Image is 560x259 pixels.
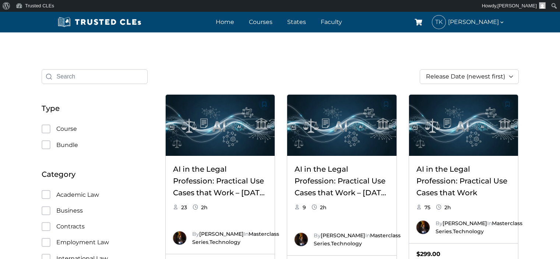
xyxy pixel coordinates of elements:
[42,190,148,200] label: Academic Law
[42,168,148,181] h3: Category
[295,233,308,246] img: Richard Estevez
[42,124,148,134] label: Course
[42,222,50,231] input: Contracts
[295,163,389,199] h3: AI in the Legal Profession: Practical Use Cases that Work – 10/15 – 5:00 PM PST
[321,232,365,239] a: [PERSON_NAME]
[314,231,401,248] div: By In ,
[42,102,148,115] h3: Type
[42,69,148,84] input: Search
[285,17,308,27] a: States
[295,165,388,209] a: AI in the Legal Profession: Practical Use Cases that Work – [DATE] 5:00 PM PST
[173,163,268,199] h3: AI in the Legal Profession: Practical Use Cases that Work – 10/15 – 5:00 PM EST
[444,204,451,211] span: 2h
[173,231,186,245] img: Richard Estevez
[416,165,507,197] a: AI in the Legal Profession: Practical Use Cases that Work
[409,95,518,156] img: AI in the Legal Profession: Practical Use Cases that Work
[192,230,279,246] div: By In ,
[436,219,522,236] div: By In ,
[425,204,430,211] span: 75
[166,95,275,156] img: AI in the Legal Profession: Practical Use Cases that Work – 10/15 – 5:00 PM EST
[331,240,362,247] a: Technology
[42,221,148,231] label: Contracts
[181,204,187,211] span: 23
[201,204,208,211] span: 2h
[416,163,511,199] h3: AI in the Legal Profession: Practical Use Cases that Work
[42,206,50,215] input: Business
[42,238,50,247] input: Employment Law
[247,17,274,27] a: Courses
[416,221,430,234] img: Richard Estevez
[42,125,50,133] input: Course
[287,95,397,156] img: AI in the Legal Profession: Practical Use Cases that Work – 10/15 – 5:00 PM PST
[319,17,344,27] a: Faculty
[320,204,327,211] span: 2h
[173,165,267,209] a: AI in the Legal Profession: Practical Use Cases that Work – [DATE] 5:00 PM EST
[448,17,505,27] span: [PERSON_NAME]
[453,228,484,235] a: Technology
[42,190,50,199] input: Academic Law
[42,206,148,216] label: Business
[303,204,306,211] span: 9
[432,15,445,29] span: TK
[42,140,148,150] label: Bundle
[443,220,487,227] a: [PERSON_NAME]
[426,73,505,80] span: Release Date (newest first)
[199,231,244,237] a: [PERSON_NAME]
[214,17,236,27] a: Home
[42,237,148,247] label: Employment Law
[56,17,144,28] img: Trusted CLEs
[416,251,440,258] span: $299.00
[209,239,240,245] a: Technology
[42,140,50,149] input: Bundle
[497,3,537,8] span: [PERSON_NAME]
